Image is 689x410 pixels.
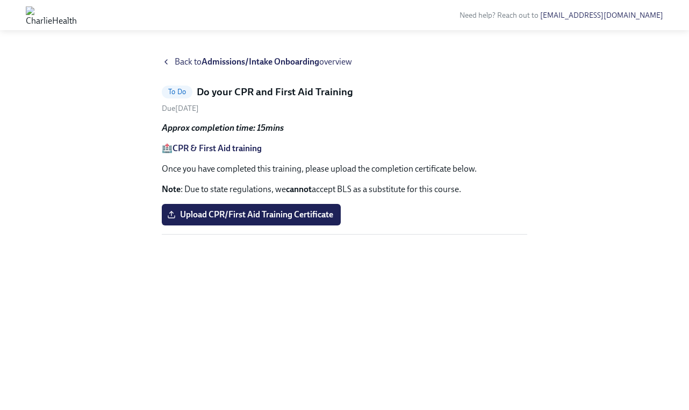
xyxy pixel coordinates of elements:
span: Friday, September 5th 2025, 9:00 am [162,104,199,113]
strong: Admissions/Intake Onboarding [202,56,319,67]
span: Back to overview [175,56,352,68]
span: Upload CPR/First Aid Training Certificate [169,209,333,220]
strong: Approx completion time: 15mins [162,123,284,133]
a: CPR & First Aid training [173,143,262,153]
span: To Do [162,88,192,96]
label: Upload CPR/First Aid Training Certificate [162,204,341,225]
p: 🏥 [162,143,527,154]
a: Back toAdmissions/Intake Onboardingoverview [162,56,527,68]
h5: Do your CPR and First Aid Training [197,85,353,99]
p: Once you have completed this training, please upload the completion certificate below. [162,163,527,175]
span: Need help? Reach out to [460,11,663,20]
a: [EMAIL_ADDRESS][DOMAIN_NAME] [540,11,663,20]
strong: Note [162,184,181,194]
img: CharlieHealth [26,6,77,24]
strong: cannot [286,184,312,194]
p: : Due to state regulations, we accept BLS as a substitute for this course. [162,183,527,195]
